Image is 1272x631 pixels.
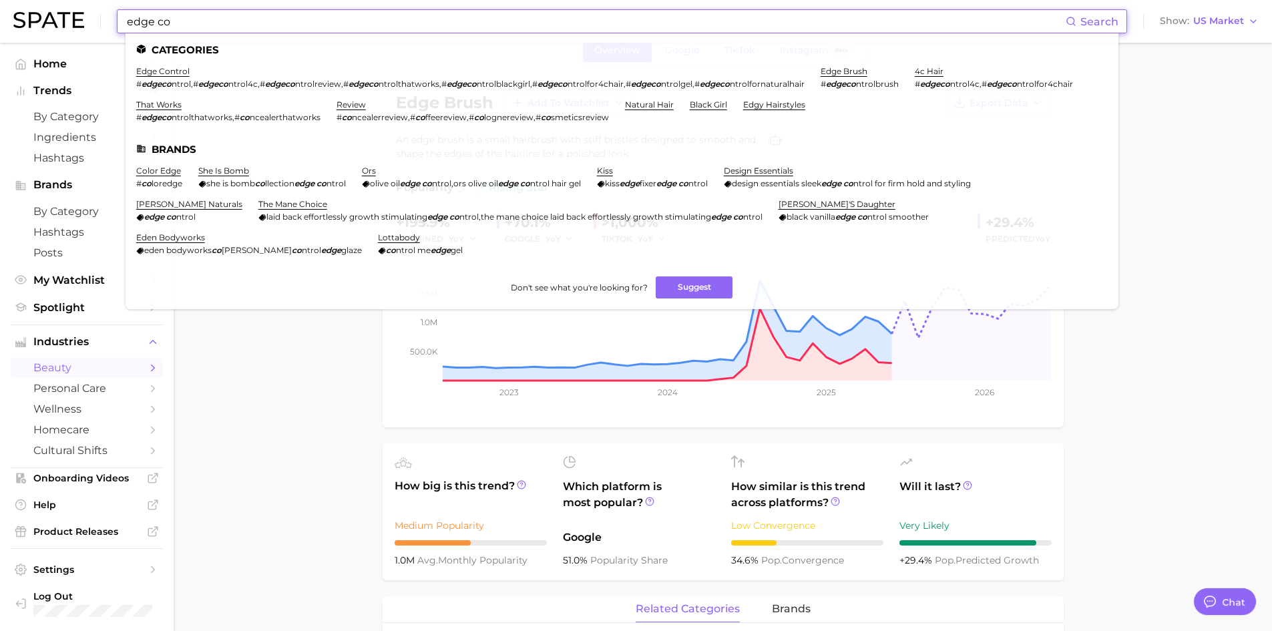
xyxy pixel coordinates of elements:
span: gel [451,245,463,255]
em: co [733,212,743,222]
a: that works [136,99,182,110]
a: edge brush [821,66,867,76]
em: edgeco [987,79,1017,89]
span: olive oil [370,178,400,188]
em: co [316,178,327,188]
em: edge [711,212,731,222]
input: Search here for a brand, industry, or ingredient [126,10,1066,33]
em: co [857,212,867,222]
span: Industries [33,336,140,348]
a: Ingredients [11,127,163,148]
span: # [234,112,240,122]
span: kiss [605,178,620,188]
button: Industries [11,332,163,352]
a: Hashtags [11,148,163,168]
span: US Market [1193,17,1244,25]
span: Home [33,57,140,70]
a: the mane choice [258,199,327,209]
em: edgeco [700,79,730,89]
em: edge [620,178,640,188]
li: Brands [136,144,1108,155]
span: she is bomb [206,178,255,188]
em: co [541,112,551,122]
span: ntrol smoother [867,212,929,222]
a: by Category [11,106,163,127]
span: ntrolfor4chair [1017,79,1073,89]
span: Hashtags [33,152,140,164]
div: 3 / 10 [731,540,883,546]
button: Brands [11,175,163,195]
span: ntrol for firm hold and styling [853,178,971,188]
a: homecare [11,419,163,440]
span: ntrol [176,212,196,222]
span: # [626,79,631,89]
em: edgeco [142,112,172,122]
em: edge [498,178,518,188]
span: ntrolfornaturalhair [730,79,805,89]
span: # [136,112,142,122]
span: Settings [33,564,140,576]
span: wellness [33,403,140,415]
button: Suggest [656,276,732,298]
em: co [342,112,352,122]
em: co [142,178,152,188]
em: edgeco [265,79,295,89]
span: laid back effortlessly growth stimulating [266,212,427,222]
span: ntrol4c [228,79,258,89]
span: How big is this trend? [395,478,547,511]
span: # [915,79,920,89]
span: # [136,178,142,188]
a: by Category [11,201,163,222]
em: edgeco [826,79,856,89]
span: Which platform is most popular? [563,479,715,523]
em: co [386,245,396,255]
span: ntrolblackgirl [477,79,530,89]
em: co [166,212,176,222]
a: Product Releases [11,521,163,542]
a: Spotlight [11,297,163,318]
span: ntrolthatworks [172,112,232,122]
span: # [193,79,198,89]
em: edgeco [349,79,379,89]
a: Help [11,495,163,515]
span: ntrolreview [295,79,341,89]
a: eden bodyworks [136,232,205,242]
em: co [474,112,484,122]
span: Ingredients [33,131,140,144]
span: ntrolgel [661,79,692,89]
a: edgy hairstyles [743,99,805,110]
span: ntrol [172,79,191,89]
span: monthly popularity [417,554,527,566]
img: SPATE [13,12,84,28]
a: kiss [597,166,613,176]
div: , [362,178,581,188]
span: # [410,112,415,122]
span: ntrol [743,212,763,222]
span: Will it last? [899,479,1052,511]
em: edge [294,178,314,188]
div: , [136,112,321,122]
em: co [240,112,250,122]
span: # [343,79,349,89]
li: Categories [136,44,1108,55]
a: review [337,99,366,110]
span: Show [1160,17,1189,25]
em: co [422,178,432,188]
span: Google [563,530,715,546]
a: black girl [690,99,727,110]
a: natural hair [625,99,674,110]
span: Trends [33,85,140,97]
em: co [415,112,425,122]
span: How similar is this trend across platforms? [731,479,883,511]
span: ntrol hair gel [530,178,581,188]
div: Very Likely [899,517,1052,534]
span: cultural shifts [33,444,140,457]
span: Onboarding Videos [33,472,140,484]
span: eden bodyworks [144,245,212,255]
a: Home [11,53,163,74]
abbr: popularity index [935,554,956,566]
tspan: 2025 [817,387,836,397]
a: color edge [136,166,181,176]
em: co [843,178,853,188]
span: Help [33,499,140,511]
